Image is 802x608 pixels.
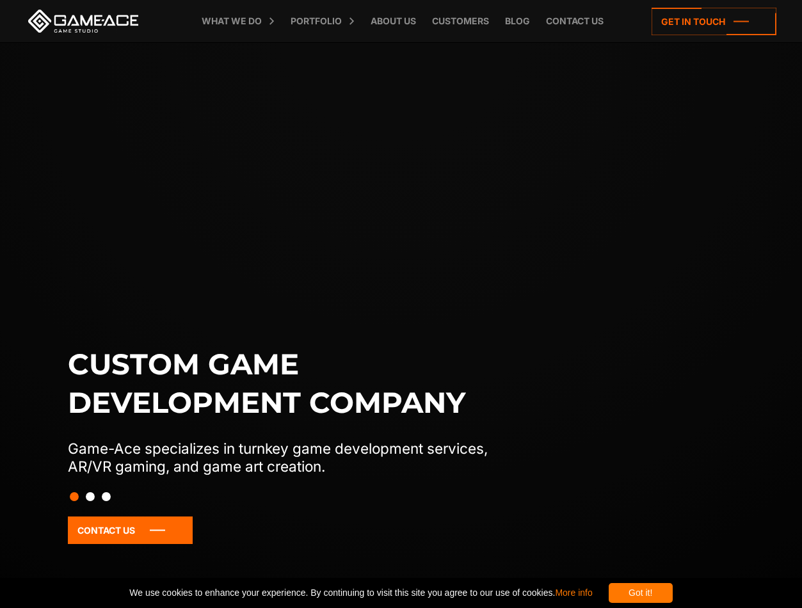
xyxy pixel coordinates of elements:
a: Contact Us [68,516,193,544]
button: Slide 2 [86,486,95,508]
button: Slide 3 [102,486,111,508]
h1: Custom game development company [68,345,515,422]
div: Got it! [609,583,673,603]
a: Get in touch [652,8,776,35]
span: We use cookies to enhance your experience. By continuing to visit this site you agree to our use ... [129,583,592,603]
button: Slide 1 [70,486,79,508]
p: Game-Ace specializes in turnkey game development services, AR/VR gaming, and game art creation. [68,440,515,476]
a: More info [555,588,592,598]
